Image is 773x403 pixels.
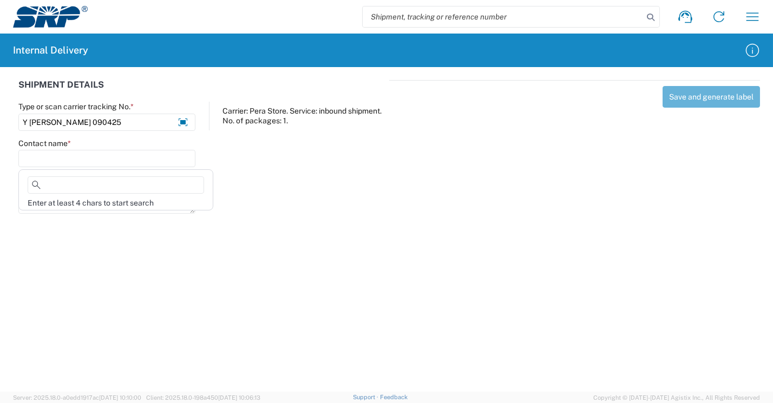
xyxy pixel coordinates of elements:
img: srp [13,6,88,28]
span: [DATE] 10:10:00 [99,394,141,401]
div: Carrier: Pera Store. Service: inbound shipment. No. of packages: 1. [222,106,384,125]
span: [DATE] 10:06:13 [218,394,260,401]
span: Client: 2025.18.0-198a450 [146,394,260,401]
span: Copyright © [DATE]-[DATE] Agistix Inc., All Rights Reserved [593,393,760,402]
input: Shipment, tracking or reference number [363,6,643,27]
label: Contact name [18,138,71,148]
a: Feedback [380,394,408,400]
label: Type or scan carrier tracking No. [18,102,134,111]
h2: Internal Delivery [13,44,88,57]
div: SHIPMENT DETAILS [18,80,384,102]
a: Support [353,394,380,400]
span: Server: 2025.18.0-a0edd1917ac [13,394,141,401]
div: Enter at least 4 chars to start search [21,198,211,208]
